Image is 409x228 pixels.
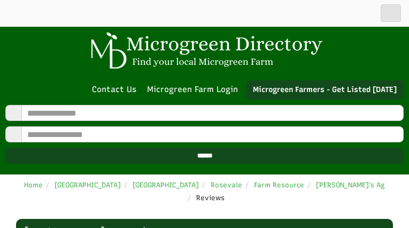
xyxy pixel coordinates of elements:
span: Farm Resource [254,181,304,189]
span: [GEOGRAPHIC_DATA] [55,181,121,189]
a: Microgreen Farm Login [147,84,243,95]
a: Rosevale [211,180,242,190]
a: [GEOGRAPHIC_DATA] [133,180,199,190]
a: [PERSON_NAME]'s Ag [316,180,385,190]
button: main_menu [381,4,401,22]
span: Reviews [196,194,225,202]
span: [PERSON_NAME]'s Ag [316,181,385,189]
a: Microgreen Farmers - Get Listed [DATE] [246,80,404,100]
a: Contact Us [87,84,142,95]
span: Home [24,181,43,189]
img: Microgreen Directory [84,32,325,70]
span: [GEOGRAPHIC_DATA] [133,181,199,189]
a: [GEOGRAPHIC_DATA] [55,180,121,190]
span: Rosevale [211,181,242,189]
a: Farm Resource [254,180,304,190]
a: Home [24,180,43,190]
